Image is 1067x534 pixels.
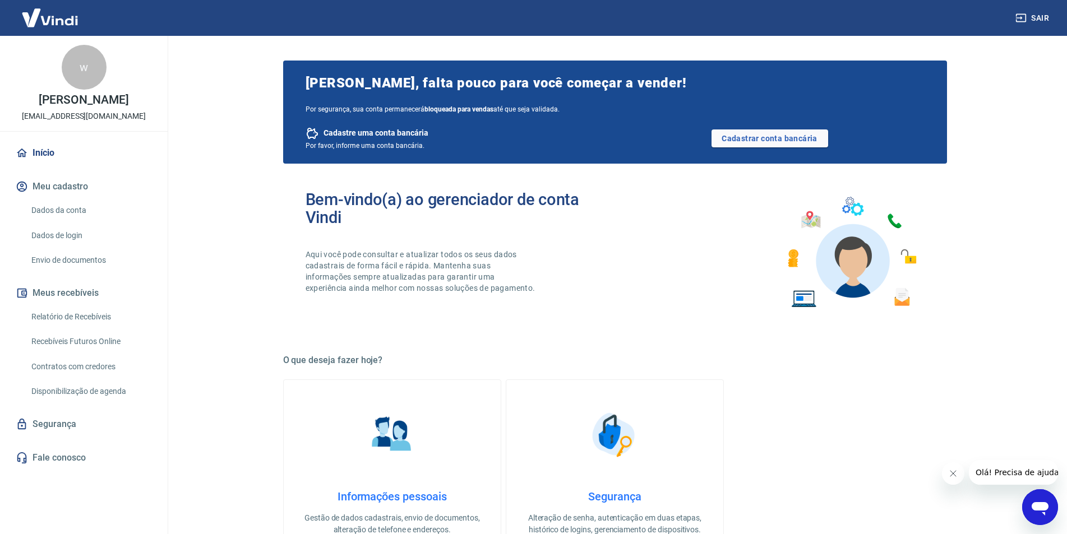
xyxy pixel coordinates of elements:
[324,128,428,138] span: Cadastre uma conta bancária
[13,1,86,35] img: Vindi
[27,224,154,247] a: Dados de login
[27,249,154,272] a: Envio de documentos
[969,460,1058,485] iframe: Mensagem da empresa
[306,249,538,294] p: Aqui você pode consultar e atualizar todos os seus dados cadastrais de forma fácil e rápida. Mant...
[942,462,964,485] iframe: Fechar mensagem
[39,94,128,106] p: [PERSON_NAME]
[306,191,615,226] h2: Bem-vindo(a) ao gerenciador de conta Vindi
[302,490,483,503] h4: Informações pessoais
[7,8,94,17] span: Olá! Precisa de ajuda?
[13,141,154,165] a: Início
[62,45,107,90] div: w
[306,105,925,113] span: Por segurança, sua conta permanecerá até que seja validada.
[13,412,154,437] a: Segurança
[22,110,146,122] p: [EMAIL_ADDRESS][DOMAIN_NAME]
[27,380,154,403] a: Disponibilização de agenda
[27,305,154,328] a: Relatório de Recebíveis
[524,490,705,503] h4: Segurança
[1022,489,1058,525] iframe: Botão para abrir a janela de mensagens
[13,281,154,305] button: Meus recebíveis
[364,407,420,463] img: Informações pessoais
[27,330,154,353] a: Recebíveis Futuros Online
[283,355,947,366] h5: O que deseja fazer hoje?
[13,174,154,199] button: Meu cadastro
[712,129,828,147] a: Cadastrar conta bancária
[424,105,493,113] b: bloqueada para vendas
[27,199,154,222] a: Dados da conta
[778,191,925,314] img: Imagem de um avatar masculino com diversos icones exemplificando as funcionalidades do gerenciado...
[1013,8,1054,29] button: Sair
[586,407,643,463] img: Segurança
[27,355,154,378] a: Contratos com credores
[13,445,154,470] a: Fale conosco
[306,74,925,92] span: [PERSON_NAME], falta pouco para você começar a vender!
[306,142,424,150] span: Por favor, informe uma conta bancária.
